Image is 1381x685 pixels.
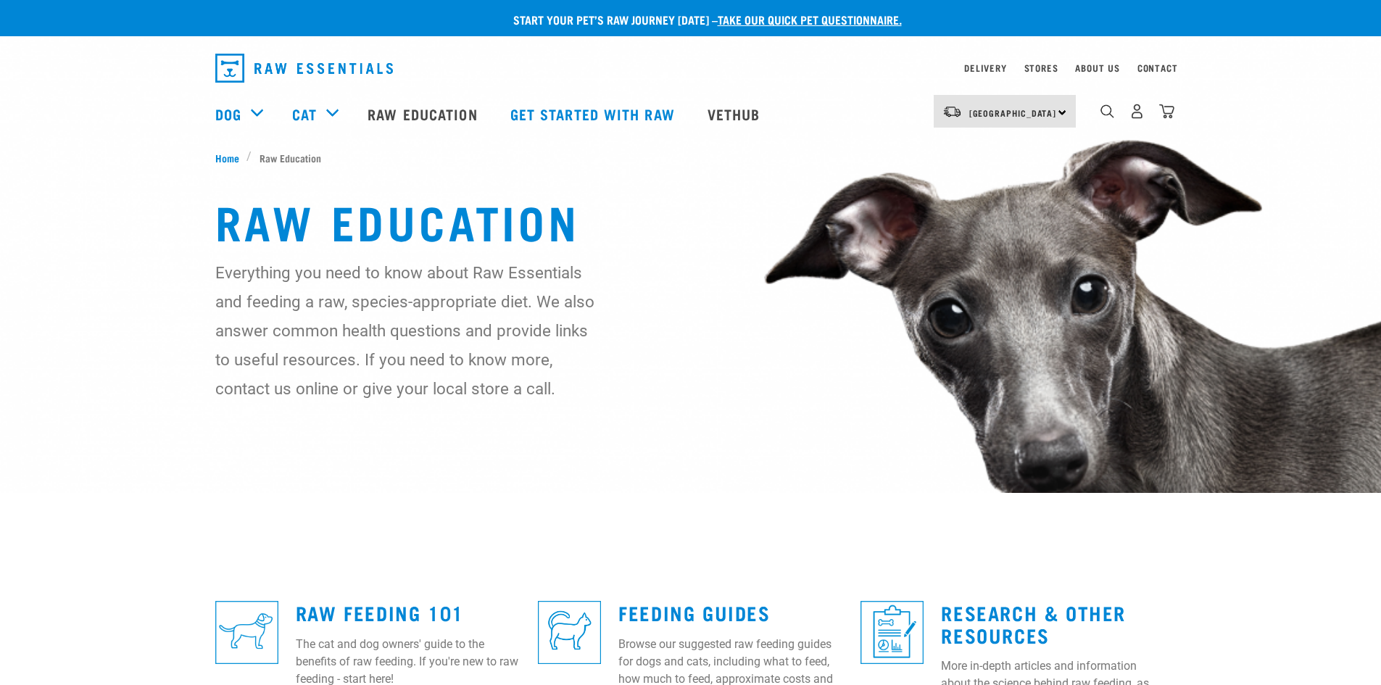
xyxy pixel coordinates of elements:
[215,54,393,83] img: Raw Essentials Logo
[1159,104,1174,119] img: home-icon@2x.png
[292,103,317,125] a: Cat
[942,105,962,118] img: van-moving.png
[969,110,1057,115] span: [GEOGRAPHIC_DATA]
[964,65,1006,70] a: Delivery
[215,150,1166,165] nav: breadcrumbs
[860,601,924,664] img: re-icons-healthcheck1-sq-blue.png
[215,150,247,165] a: Home
[204,48,1178,88] nav: dropdown navigation
[1137,65,1178,70] a: Contact
[296,607,464,618] a: Raw Feeding 101
[1100,104,1114,118] img: home-icon-1@2x.png
[353,85,495,143] a: Raw Education
[718,16,902,22] a: take our quick pet questionnaire.
[1075,65,1119,70] a: About Us
[496,85,693,143] a: Get started with Raw
[215,258,596,403] p: Everything you need to know about Raw Essentials and feeding a raw, species-appropriate diet. We ...
[215,103,241,125] a: Dog
[538,601,601,664] img: re-icons-cat2-sq-blue.png
[215,150,239,165] span: Home
[618,607,770,618] a: Feeding Guides
[941,607,1126,640] a: Research & Other Resources
[1129,104,1145,119] img: user.png
[215,601,278,664] img: re-icons-dog3-sq-blue.png
[215,194,1166,246] h1: Raw Education
[1024,65,1058,70] a: Stores
[693,85,779,143] a: Vethub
